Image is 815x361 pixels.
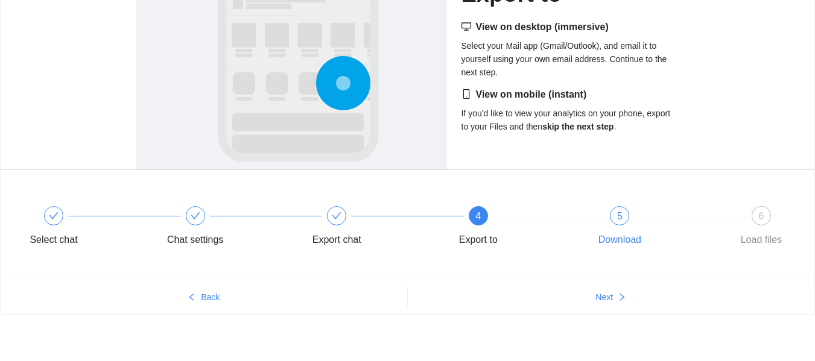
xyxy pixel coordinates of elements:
[461,89,471,99] span: mobile
[726,206,796,250] div: 6Load files
[19,206,160,250] div: Select chat
[1,287,407,307] button: leftBack
[191,211,200,221] span: check
[461,20,679,79] div: Select your Mail app (Gmail/Outlook), and email it to yourself using your own email address. Cont...
[617,211,623,221] span: 5
[160,206,302,250] div: Chat settings
[332,211,341,221] span: check
[30,230,77,250] div: Select chat
[585,206,726,250] div: 5Download
[461,87,679,133] div: If you'd like to view your analytics on your phone, export to your Files and then .
[408,287,815,307] button: Nextright
[459,230,498,250] div: Export to
[461,22,471,31] span: desktop
[542,122,614,131] strong: skip the next step
[201,290,220,304] span: Back
[443,206,585,250] div: 4Export to
[302,206,443,250] div: Export chat
[167,230,223,250] div: Chat settings
[759,211,764,221] span: 6
[461,20,679,34] h5: View on desktop (immersive)
[598,230,641,250] div: Download
[188,293,196,303] span: left
[618,293,626,303] span: right
[595,290,613,304] span: Next
[49,211,59,221] span: check
[741,230,782,250] div: Load files
[312,230,361,250] div: Export chat
[475,211,481,221] span: 4
[461,87,679,102] h5: View on mobile (instant)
